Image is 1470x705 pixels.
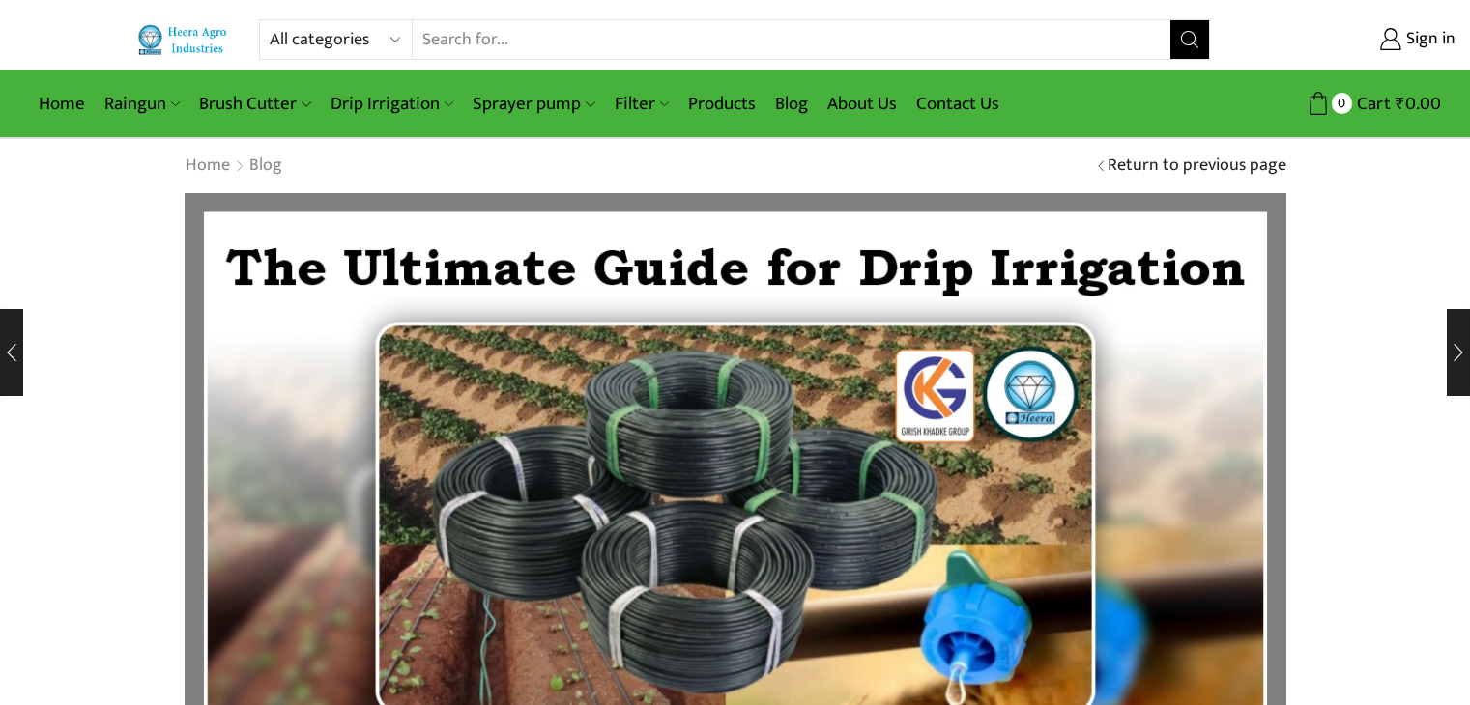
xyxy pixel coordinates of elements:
span: Sign in [1401,27,1456,52]
button: Search button [1170,20,1209,59]
a: About Us [818,81,907,127]
a: Home [29,81,95,127]
input: Search for... [413,20,1171,59]
a: Raingun [95,81,189,127]
a: Brush Cutter [189,81,320,127]
span: 0 [1332,93,1352,113]
a: Blog [765,81,818,127]
a: Return to previous page [1108,154,1286,179]
a: Sign in [1239,22,1456,57]
a: Blog [248,154,283,179]
span: ₹ [1396,89,1405,119]
a: Drip Irrigation [321,81,463,127]
bdi: 0.00 [1396,89,1441,119]
span: Cart [1352,91,1391,117]
a: Products [678,81,765,127]
a: Contact Us [907,81,1009,127]
a: Sprayer pump [463,81,604,127]
a: 0 Cart ₹0.00 [1229,86,1441,122]
a: Home [185,154,231,179]
a: Filter [605,81,678,127]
